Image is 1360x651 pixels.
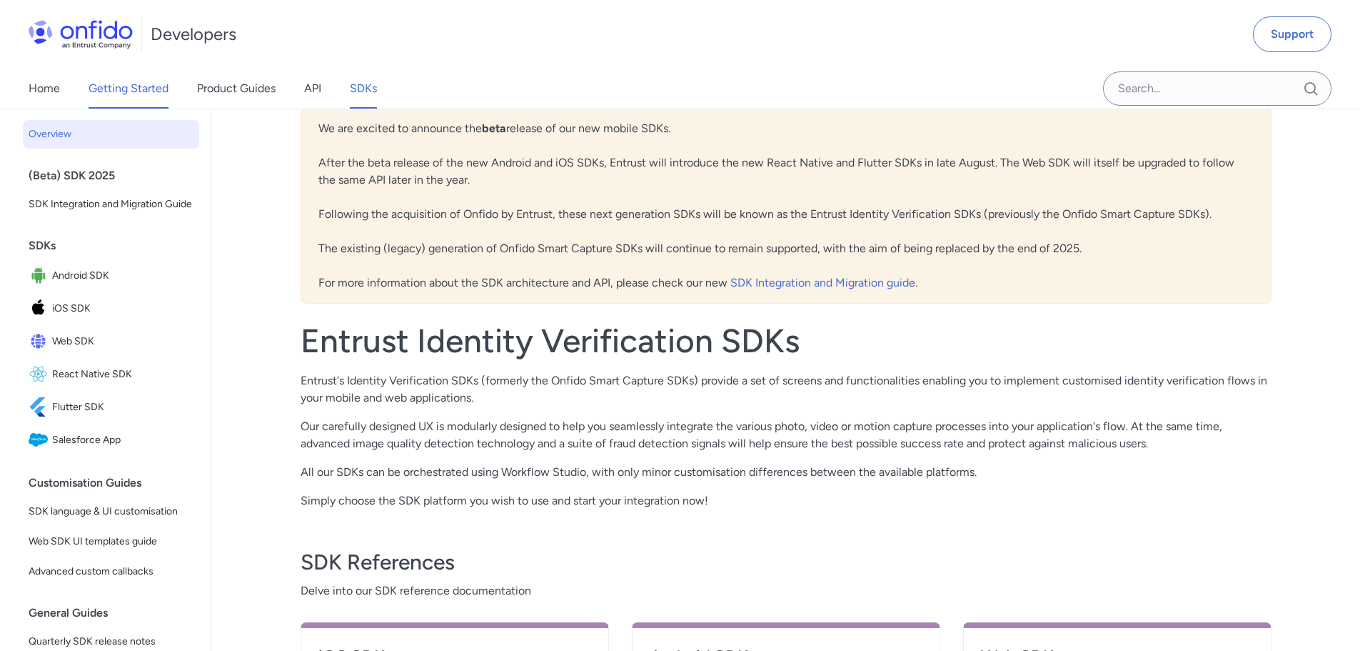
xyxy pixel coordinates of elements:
[1103,71,1331,106] input: Onfido search input field
[304,69,321,109] a: API
[482,121,506,135] b: beta
[23,497,199,526] a: SDK language & UI customisation
[301,372,1271,407] p: Entrust's Identity Verification SDKs (formerly the Onfido Smart Capture SDKs) provide a set of sc...
[29,563,193,580] span: Advanced custom callbacks
[23,120,199,149] a: Overview
[52,364,193,384] span: React Native SDK
[52,332,193,352] span: Web SDK
[89,69,168,109] a: Getting Started
[23,527,199,556] a: Web SDK UI templates guide
[29,503,193,520] span: SDK language & UI customisation
[29,332,52,352] img: IconWeb SDK
[29,533,193,550] span: Web SDK UI templates guide
[29,126,193,143] span: Overview
[29,266,52,286] img: IconAndroid SDK
[301,492,1271,510] p: Simply choose the SDK platform you wish to use and start your integration now!
[29,299,52,319] img: IconiOS SDK
[301,582,1271,600] span: Delve into our SDK reference documentation
[29,20,133,49] img: Onfido Logo
[23,424,199,456] a: IconSalesforce AppSalesforce App
[197,69,276,109] a: Product Guides
[29,161,205,190] div: (Beta) SDK 2025
[52,299,193,319] span: iOS SDK
[29,196,193,213] span: SDK Integration and Migration Guide
[350,69,377,109] a: SDKs
[52,397,193,417] span: Flutter SDK
[151,23,236,46] h1: Developers
[29,599,205,627] div: General Guides
[23,260,199,292] a: IconAndroid SDKAndroid SDK
[52,266,193,286] span: Android SDK
[29,397,52,417] img: IconFlutter SDK
[23,557,199,586] a: Advanced custom callbacks
[52,430,193,450] span: Salesforce App
[730,276,915,289] a: SDK Integration and Migration guide
[23,392,199,423] a: IconFlutter SDKFlutter SDK
[29,232,205,260] div: SDKs
[301,548,1271,577] h3: SDK References
[29,633,193,650] span: Quarterly SDK release notes
[1253,16,1331,52] a: Support
[23,326,199,357] a: IconWeb SDKWeb SDK
[301,418,1271,452] p: Our carefully designed UX is modularly designed to help you seamlessly integrate the various phot...
[29,430,52,450] img: IconSalesforce App
[301,108,1271,304] div: We are excited to announce the release of our new mobile SDKs. After the beta release of the new ...
[29,364,52,384] img: IconReact Native SDK
[23,190,199,219] a: SDK Integration and Migration Guide
[23,359,199,390] a: IconReact Native SDKReact Native SDK
[29,469,205,497] div: Customisation Guides
[23,293,199,324] a: IconiOS SDKiOS SDK
[29,69,60,109] a: Home
[301,321,1271,361] h1: Entrust Identity Verification SDKs
[301,464,1271,481] p: All our SDKs can be orchestrated using Workflow Studio, with only minor customisation differences...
